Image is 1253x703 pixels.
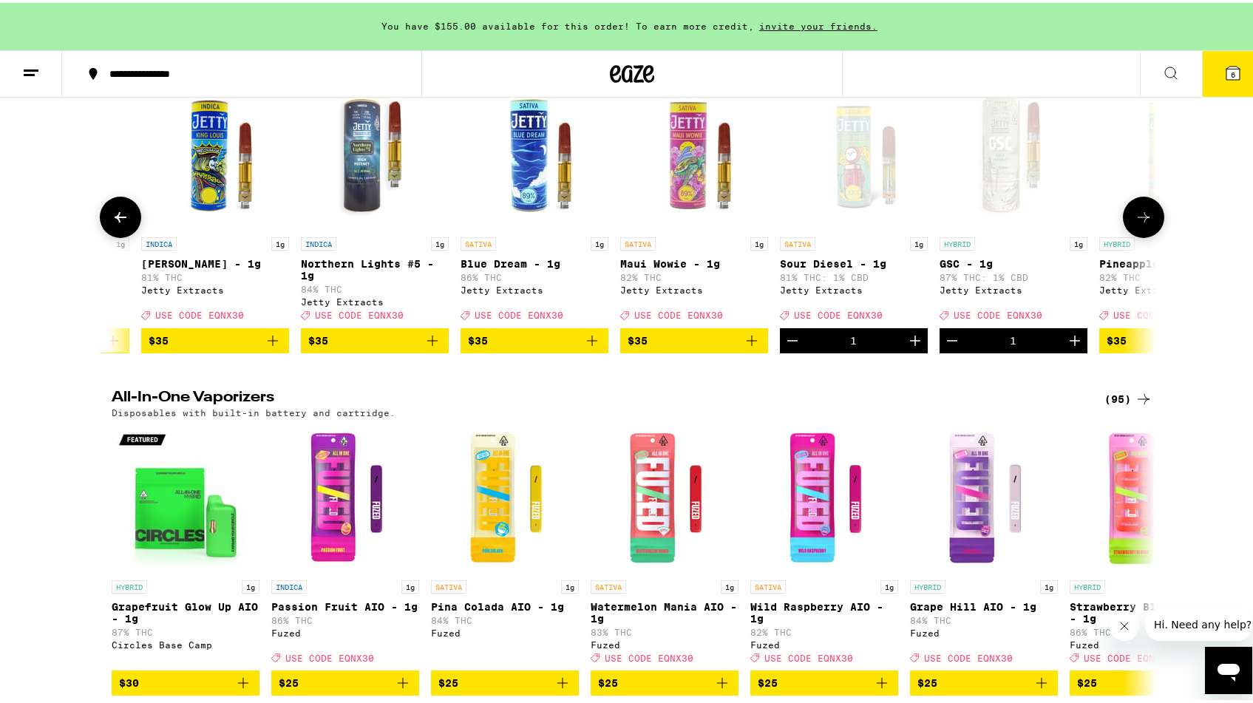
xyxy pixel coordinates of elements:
[119,674,139,686] span: $30
[141,325,289,350] button: Add to bag
[301,282,449,291] p: 84% THC
[851,332,858,344] div: 1
[285,651,374,660] span: USE CODE EQNX30
[1084,651,1172,660] span: USE CODE EQNX30
[112,405,395,415] p: Disposables with built-in battery and cartridge.
[591,668,738,693] button: Add to bag
[780,282,928,292] div: Jetty Extracts
[1070,234,1087,248] p: 1g
[475,308,563,318] span: USE CODE EQNX30
[431,422,579,570] img: Fuzed - Pina Colada AIO - 1g
[620,79,768,325] a: Open page for Maui Wowie - 1g from Jetty Extracts
[780,325,805,350] button: Decrement
[1070,577,1105,591] p: HYBRID
[141,282,289,292] div: Jetty Extracts
[620,255,768,267] p: Maui Wowie - 1g
[461,282,608,292] div: Jetty Extracts
[461,79,608,325] a: Open page for Blue Dream - 1g from Jetty Extracts
[794,308,883,318] span: USE CODE EQNX30
[758,674,778,686] span: $25
[401,577,419,591] p: 1g
[279,674,299,686] span: $25
[750,422,898,570] img: Fuzed - Wild Raspberry AIO - 1g
[924,651,1013,660] span: USE CODE EQNX30
[1104,387,1152,405] a: (95)
[1099,234,1135,248] p: HYBRID
[903,325,928,350] button: Increment
[910,613,1058,622] p: 84% THC
[1040,577,1058,591] p: 1g
[1070,625,1218,634] p: 86% THC
[308,332,328,344] span: $35
[315,308,404,318] span: USE CODE EQNX30
[461,325,608,350] button: Add to bag
[301,255,449,279] p: Northern Lights #5 - 1g
[591,577,626,591] p: SATIVA
[780,234,815,248] p: SATIVA
[750,598,898,622] p: Wild Raspberry AIO - 1g
[750,577,786,591] p: SATIVA
[591,625,738,634] p: 83% THC
[940,282,1087,292] div: Jetty Extracts
[1070,422,1218,570] img: Fuzed - Strawberry Blonde AIO - 1g
[461,270,608,279] p: 86% THC
[141,255,289,267] p: [PERSON_NAME] - 1g
[431,234,449,248] p: 1g
[1107,332,1127,344] span: $35
[1231,67,1235,76] span: 6
[561,577,579,591] p: 1g
[910,577,945,591] p: HYBRID
[750,668,898,693] button: Add to bag
[461,79,608,227] img: Jetty Extracts - Blue Dream - 1g
[1077,674,1097,686] span: $25
[940,270,1087,279] p: 87% THC: 1% CBD
[112,577,147,591] p: HYBRID
[591,598,738,622] p: Watermelon Mania AIO - 1g
[461,234,496,248] p: SATIVA
[112,625,259,634] p: 87% THC
[141,79,289,325] a: Open page for King Louis - 1g from Jetty Extracts
[431,577,466,591] p: SATIVA
[605,651,693,660] span: USE CODE EQNX30
[620,79,768,227] img: Jetty Extracts - Maui Wowie - 1g
[271,598,419,610] p: Passion Fruit AIO - 1g
[141,270,289,279] p: 81% THC
[880,577,898,591] p: 1g
[721,577,738,591] p: 1g
[910,234,928,248] p: 1g
[620,234,656,248] p: SATIVA
[431,422,579,668] a: Open page for Pina Colada AIO - 1g from Fuzed
[112,387,1080,405] h2: All-In-One Vaporizers
[620,325,768,350] button: Add to bag
[301,79,449,325] a: Open page for Northern Lights #5 - 1g from Jetty Extracts
[468,332,488,344] span: $35
[271,422,419,668] a: Open page for Passion Fruit AIO - 1g from Fuzed
[141,79,289,227] img: Jetty Extracts - King Louis - 1g
[112,422,259,570] img: Circles Base Camp - Grapefruit Glow Up AIO - 1g
[628,332,648,344] span: $35
[301,79,449,227] img: Jetty Extracts - Northern Lights #5 - 1g
[750,637,898,647] div: Fuzed
[461,255,608,267] p: Blue Dream - 1g
[1145,605,1252,638] iframe: Message from company
[1099,255,1247,267] p: Pineapple Express - 1g
[1113,308,1202,318] span: USE CODE EQNX30
[381,18,754,28] span: You have $155.00 available for this order! To earn more credit,
[1011,332,1017,344] div: 1
[1099,325,1247,350] button: Add to bag
[750,234,768,248] p: 1g
[301,294,449,304] div: Jetty Extracts
[910,422,1058,570] img: Fuzed - Grape Hill AIO - 1g
[1099,282,1247,292] div: Jetty Extracts
[940,325,965,350] button: Decrement
[112,234,129,248] p: 1g
[112,668,259,693] button: Add to bag
[910,598,1058,610] p: Grape Hill AIO - 1g
[940,79,1087,325] a: Open page for GSC - 1g from Jetty Extracts
[591,637,738,647] div: Fuzed
[620,270,768,279] p: 82% THC
[940,234,975,248] p: HYBRID
[271,613,419,622] p: 86% THC
[431,668,579,693] button: Add to bag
